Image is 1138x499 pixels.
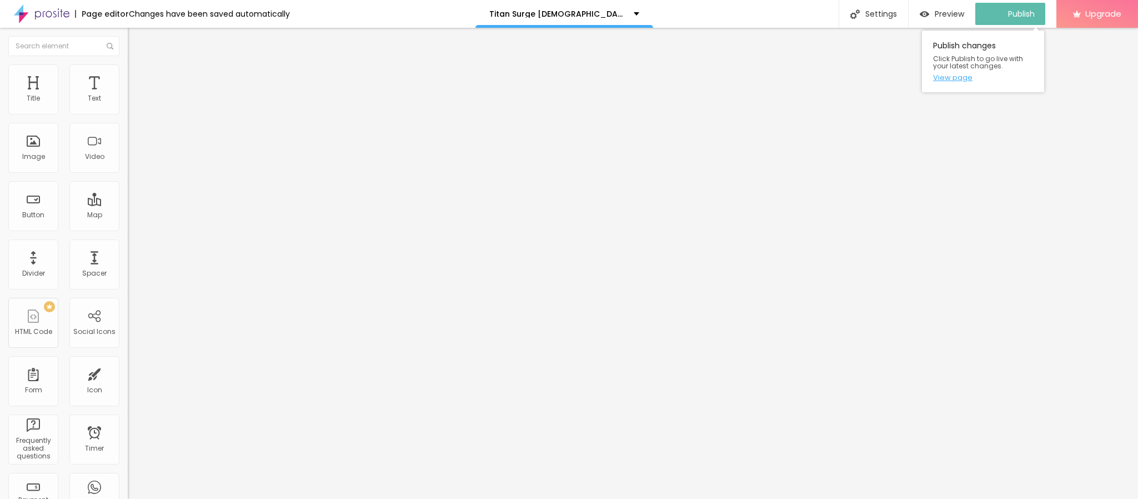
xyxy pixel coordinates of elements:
div: Divider [22,270,45,277]
div: Social Icons [73,328,116,336]
div: Publish changes [922,31,1044,92]
a: View page [933,74,1033,81]
div: Text [88,94,101,102]
img: view-1.svg [920,9,929,19]
div: Form [25,386,42,394]
div: Page editor [75,10,129,18]
span: Publish [1008,9,1035,18]
div: Timer [85,445,104,452]
button: Preview [909,3,975,25]
div: Image [22,153,45,161]
button: Publish [975,3,1045,25]
input: Search element [8,36,119,56]
div: Video [85,153,104,161]
iframe: Editor [128,28,1138,499]
p: Titan Surge [DEMOGRAPHIC_DATA][MEDICAL_DATA] [489,10,625,18]
span: Click Publish to go live with your latest changes. [933,55,1033,69]
span: Preview [935,9,964,18]
img: Icone [107,43,113,49]
div: HTML Code [15,328,52,336]
div: Spacer [82,270,107,277]
div: Map [87,211,102,219]
div: Button [22,211,44,219]
img: Icone [850,9,860,19]
div: Changes have been saved automatically [129,10,290,18]
div: Frequently asked questions [11,437,55,461]
span: Upgrade [1085,9,1121,18]
div: Icon [87,386,102,394]
div: Title [27,94,40,102]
